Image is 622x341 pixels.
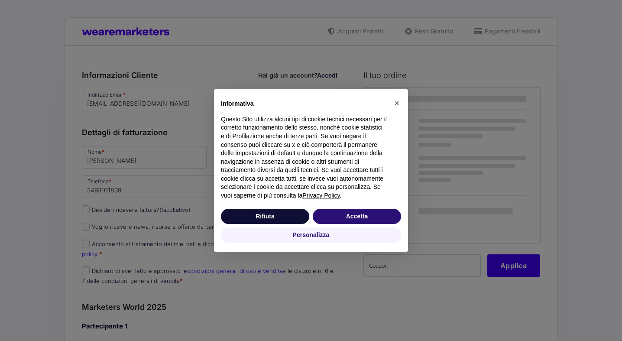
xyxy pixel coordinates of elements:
[394,98,399,108] span: ×
[221,209,309,224] button: Rifiuta
[221,227,401,243] button: Personalizza
[302,192,340,199] a: Privacy Policy
[313,209,401,224] button: Accetta
[390,96,404,110] button: Chiudi questa informativa
[221,100,387,108] h2: Informativa
[221,115,387,200] p: Questo Sito utilizza alcuni tipi di cookie tecnici necessari per il corretto funzionamento dello ...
